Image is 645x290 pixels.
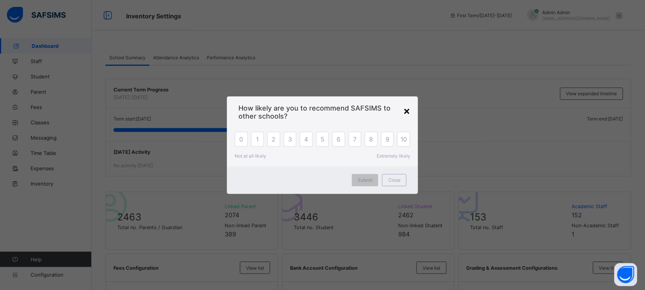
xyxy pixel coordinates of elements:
span: How likely are you to recommend SAFSIMS to other schools? [238,104,407,120]
button: Open asap [614,263,637,286]
span: 7 [353,135,357,143]
span: 3 [288,135,292,143]
span: 1 [256,135,259,143]
span: 9 [386,135,389,143]
span: 5 [321,135,324,143]
span: Not at all likely [235,153,266,159]
div: 0 [235,132,248,147]
span: 2 [272,135,276,143]
span: Close [388,177,400,183]
span: 6 [337,135,341,143]
span: 10 [400,135,407,143]
span: Submit [358,177,373,183]
span: 4 [304,135,308,143]
span: Extremely likely [377,153,410,159]
span: 8 [369,135,373,143]
div: × [403,104,410,117]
